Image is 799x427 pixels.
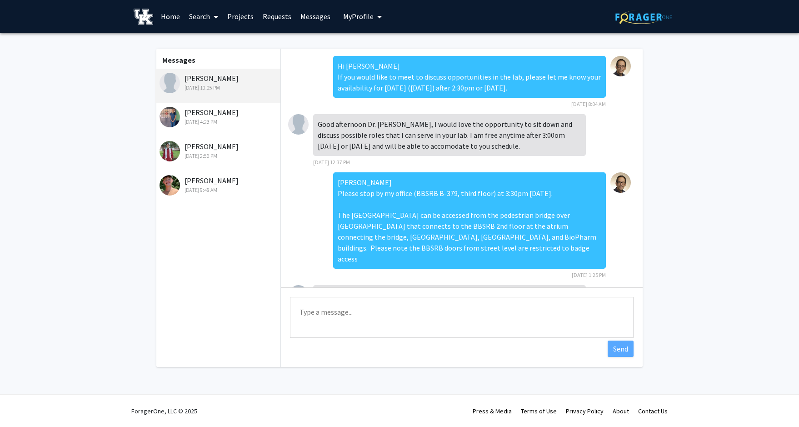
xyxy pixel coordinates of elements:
a: Terms of Use [521,407,557,415]
div: [PERSON_NAME] [160,175,278,194]
div: ForagerOne, LLC © 2025 [131,395,197,427]
b: Messages [162,55,195,65]
a: Search [185,0,223,32]
span: [DATE] 1:25 PM [572,271,606,278]
span: [DATE] 8:04 AM [571,100,606,107]
img: Mohammed Srour [160,141,180,161]
div: [PERSON_NAME] [160,141,278,160]
textarea: Message [290,297,634,338]
a: Home [156,0,185,32]
a: Requests [258,0,296,32]
div: [DATE] 10:05 PM [160,84,278,92]
button: Send [608,341,634,357]
iframe: Chat [7,386,39,420]
div: [DATE] 4:23 PM [160,118,278,126]
div: Dear [Recipient's Name], Thank you for providing the meeting details. I will be meeting your at o... [313,285,586,371]
div: [DATE] 9:48 AM [160,186,278,194]
a: About [613,407,629,415]
a: Privacy Policy [566,407,604,415]
div: Good afternoon Dr. [PERSON_NAME], I would love the opportunity to sit down and discuss possible r... [313,114,586,156]
img: University of Kentucky Logo [134,9,153,25]
div: [DATE] 2:56 PM [160,152,278,160]
div: [PERSON_NAME] [160,73,278,92]
img: Jonathan Satin [610,56,631,76]
span: [DATE] 12:37 PM [313,159,350,166]
span: My Profile [343,12,374,21]
img: Krithik Nadimpally [160,73,180,93]
img: Jonathan Satin [610,172,631,193]
div: Hi [PERSON_NAME] If you would like to meet to discuss opportunities in the lab, please let me kno... [333,56,606,98]
a: Press & Media [473,407,512,415]
img: Nathaniel Petrie [160,175,180,196]
img: Reagan Hurter [160,107,180,127]
img: ForagerOne Logo [615,10,672,24]
a: Contact Us [638,407,668,415]
div: [PERSON_NAME] [160,107,278,126]
a: Projects [223,0,258,32]
img: Krithik Nadimpally [288,285,309,306]
div: [PERSON_NAME] Please stop by my office (BBSRB B-379, third floor) at 3:30pm [DATE]. The [GEOGRAPH... [333,172,606,269]
a: Messages [296,0,335,32]
img: Krithik Nadimpally [288,114,309,135]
